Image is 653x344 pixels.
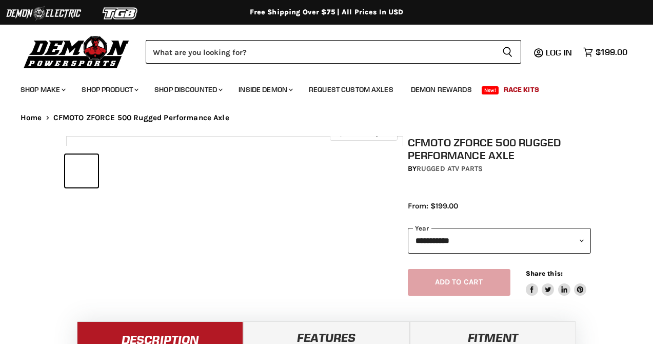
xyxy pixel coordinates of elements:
[74,79,145,100] a: Shop Product
[147,79,229,100] a: Shop Discounted
[146,40,521,64] form: Product
[65,155,98,187] button: IMAGE thumbnail
[13,79,72,100] a: Shop Make
[13,75,625,100] ul: Main menu
[301,79,401,100] a: Request Custom Axles
[494,40,521,64] button: Search
[403,79,480,100] a: Demon Rewards
[408,201,458,211] span: From: $199.00
[53,113,229,122] span: CFMOTO ZFORCE 500 Rugged Performance Axle
[82,4,159,23] img: TGB Logo 2
[417,164,483,173] a: Rugged ATV Parts
[335,129,392,137] span: Click to expand
[408,136,591,162] h1: CFMOTO ZFORCE 500 Rugged Performance Axle
[408,163,591,175] div: by
[541,48,578,57] a: Log in
[5,4,82,23] img: Demon Electric Logo 2
[596,47,627,57] span: $199.00
[526,270,563,277] span: Share this:
[496,79,547,100] a: Race Kits
[146,40,494,64] input: Search
[21,33,133,70] img: Demon Powersports
[578,45,632,60] a: $199.00
[546,47,572,58] span: Log in
[526,269,587,296] aside: Share this:
[482,86,499,94] span: New!
[21,113,42,122] a: Home
[231,79,299,100] a: Inside Demon
[408,228,591,253] select: year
